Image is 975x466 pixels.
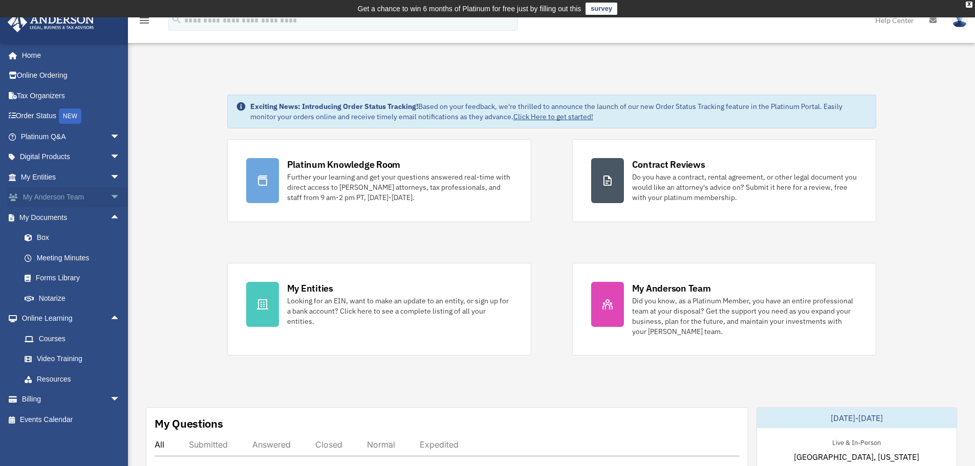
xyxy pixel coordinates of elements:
[420,439,459,450] div: Expedited
[252,439,291,450] div: Answered
[110,207,131,228] span: arrow_drop_up
[14,288,136,308] a: Notarize
[14,228,136,248] a: Box
[287,158,401,171] div: Platinum Knowledge Room
[358,3,581,15] div: Get a chance to win 6 months of Platinum for free just by filling out this
[7,45,131,65] a: Home
[7,207,136,228] a: My Documentsarrow_drop_up
[632,282,711,295] div: My Anderson Team
[315,439,342,450] div: Closed
[110,308,131,329] span: arrow_drop_up
[572,263,876,356] a: My Anderson Team Did you know, as a Platinum Member, you have an entire professional team at your...
[110,147,131,168] span: arrow_drop_down
[227,263,531,356] a: My Entities Looking for an EIN, want to make an update to an entity, or sign up for a bank accoun...
[227,139,531,222] a: Platinum Knowledge Room Further your learning and get your questions answered real-time with dire...
[155,439,164,450] div: All
[367,439,395,450] div: Normal
[794,451,919,463] span: [GEOGRAPHIC_DATA], [US_STATE]
[110,126,131,147] span: arrow_drop_down
[287,282,333,295] div: My Entities
[287,296,512,326] div: Looking for an EIN, want to make an update to an entity, or sign up for a bank account? Click her...
[7,126,136,147] a: Platinum Q&Aarrow_drop_down
[14,369,136,389] a: Resources
[7,308,136,329] a: Online Learningarrow_drop_up
[7,409,136,430] a: Events Calendar
[250,102,418,111] strong: Exciting News: Introducing Order Status Tracking!
[14,268,136,289] a: Forms Library
[7,389,136,410] a: Billingarrow_drop_down
[59,108,81,124] div: NEW
[287,172,512,203] div: Further your learning and get your questions answered real-time with direct access to [PERSON_NAM...
[966,2,972,8] div: close
[7,65,136,86] a: Online Ordering
[632,296,857,337] div: Did you know, as a Platinum Member, you have an entire professional team at your disposal? Get th...
[110,389,131,410] span: arrow_drop_down
[110,187,131,208] span: arrow_drop_down
[7,147,136,167] a: Digital Productsarrow_drop_down
[632,172,857,203] div: Do you have a contract, rental agreement, or other legal document you would like an attorney's ad...
[138,14,150,27] i: menu
[586,3,617,15] a: survey
[513,112,593,121] a: Click Here to get started!
[171,14,182,25] i: search
[7,106,136,127] a: Order StatusNEW
[7,167,136,187] a: My Entitiesarrow_drop_down
[138,18,150,27] a: menu
[824,436,889,447] div: Live & In-Person
[110,167,131,188] span: arrow_drop_down
[7,187,136,208] a: My Anderson Teamarrow_drop_down
[632,158,705,171] div: Contract Reviews
[155,416,223,431] div: My Questions
[250,101,868,122] div: Based on your feedback, we're thrilled to announce the launch of our new Order Status Tracking fe...
[952,13,967,28] img: User Pic
[572,139,876,222] a: Contract Reviews Do you have a contract, rental agreement, or other legal document you would like...
[7,85,136,106] a: Tax Organizers
[5,12,97,32] img: Anderson Advisors Platinum Portal
[14,349,136,369] a: Video Training
[14,248,136,268] a: Meeting Minutes
[189,439,228,450] div: Submitted
[14,328,136,349] a: Courses
[757,408,957,428] div: [DATE]-[DATE]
